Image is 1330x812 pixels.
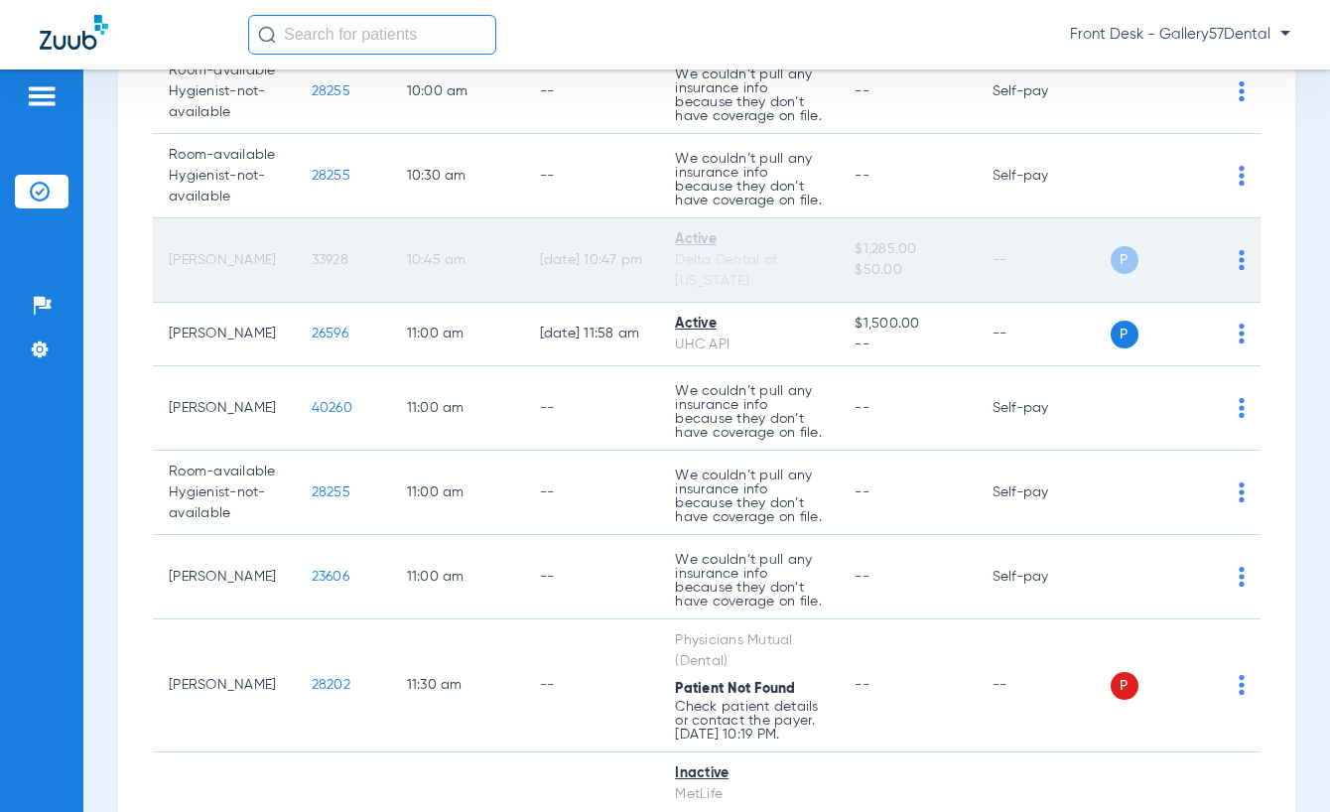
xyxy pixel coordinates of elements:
[1239,398,1245,418] img: group-dot-blue.svg
[1239,675,1245,695] img: group-dot-blue.svg
[258,26,276,44] img: Search Icon
[855,314,960,335] span: $1,500.00
[391,218,524,303] td: 10:45 AM
[153,535,296,619] td: [PERSON_NAME]
[675,682,795,696] span: Patient Not Found
[1239,482,1245,502] img: group-dot-blue.svg
[1239,567,1245,587] img: group-dot-blue.svg
[977,218,1111,303] td: --
[675,68,823,123] p: We couldn’t pull any insurance info because they don’t have coverage on file.
[855,260,960,281] span: $50.00
[977,366,1111,451] td: Self-pay
[855,84,869,98] span: --
[977,303,1111,366] td: --
[248,15,496,55] input: Search for patients
[1111,672,1138,700] span: P
[977,134,1111,218] td: Self-pay
[153,451,296,535] td: Room-available Hygienist-not-available
[675,384,823,440] p: We couldn’t pull any insurance info because they don’t have coverage on file.
[312,327,348,340] span: 26596
[312,678,350,692] span: 28202
[977,451,1111,535] td: Self-pay
[391,451,524,535] td: 11:00 AM
[855,335,960,355] span: --
[675,469,823,524] p: We couldn’t pull any insurance info because they don’t have coverage on file.
[312,485,350,499] span: 28255
[391,303,524,366] td: 11:00 AM
[153,218,296,303] td: [PERSON_NAME]
[1070,25,1290,45] span: Front Desk - Gallery57Dental
[675,784,823,805] div: MetLife
[153,50,296,134] td: Room-available Hygienist-not-available
[977,619,1111,752] td: --
[977,50,1111,134] td: Self-pay
[391,134,524,218] td: 10:30 AM
[675,250,823,292] div: Delta Dental of [US_STATE]
[1239,166,1245,186] img: group-dot-blue.svg
[1239,250,1245,270] img: group-dot-blue.svg
[1231,717,1330,812] iframe: Chat Widget
[524,535,660,619] td: --
[1239,324,1245,343] img: group-dot-blue.svg
[855,485,869,499] span: --
[391,535,524,619] td: 11:00 AM
[675,630,823,672] div: Physicians Mutual (Dental)
[1239,81,1245,101] img: group-dot-blue.svg
[524,366,660,451] td: --
[977,535,1111,619] td: Self-pay
[524,619,660,752] td: --
[524,50,660,134] td: --
[675,553,823,609] p: We couldn’t pull any insurance info because they don’t have coverage on file.
[153,303,296,366] td: [PERSON_NAME]
[391,619,524,752] td: 11:30 AM
[855,678,869,692] span: --
[855,570,869,584] span: --
[855,401,869,415] span: --
[312,169,350,183] span: 28255
[524,303,660,366] td: [DATE] 11:58 AM
[153,619,296,752] td: [PERSON_NAME]
[524,134,660,218] td: --
[675,700,823,742] p: Check patient details or contact the payer. [DATE] 10:19 PM.
[855,169,869,183] span: --
[153,134,296,218] td: Room-available Hygienist-not-available
[675,335,823,355] div: UHC API
[675,314,823,335] div: Active
[675,229,823,250] div: Active
[391,50,524,134] td: 10:00 AM
[312,401,352,415] span: 40260
[855,239,960,260] span: $1,285.00
[40,15,108,50] img: Zuub Logo
[26,84,58,108] img: hamburger-icon
[1111,321,1138,348] span: P
[312,570,349,584] span: 23606
[675,763,823,784] div: Inactive
[153,366,296,451] td: [PERSON_NAME]
[391,366,524,451] td: 11:00 AM
[524,451,660,535] td: --
[312,253,348,267] span: 33928
[524,218,660,303] td: [DATE] 10:47 PM
[675,152,823,207] p: We couldn’t pull any insurance info because they don’t have coverage on file.
[312,84,350,98] span: 28255
[1111,246,1138,274] span: P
